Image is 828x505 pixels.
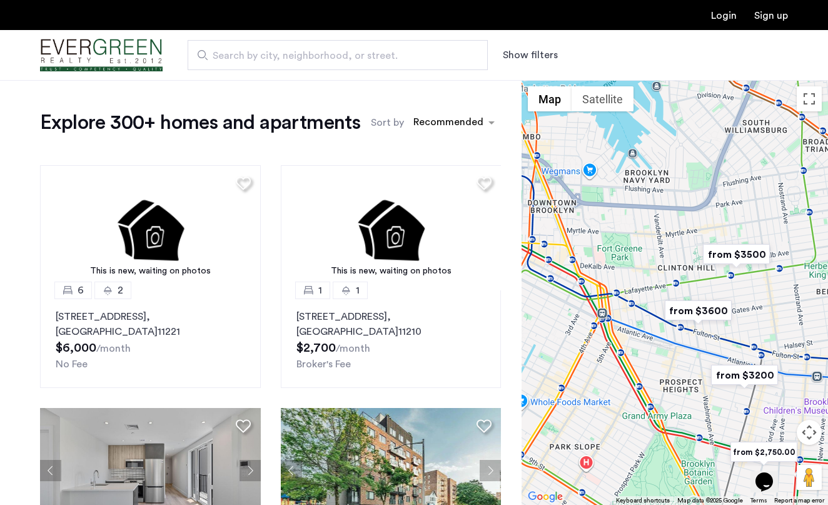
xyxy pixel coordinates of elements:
[40,290,261,388] a: 62[STREET_ADDRESS], [GEOGRAPHIC_DATA]11221No Fee
[240,460,261,481] button: Next apartment
[525,489,566,505] a: Open this area in Google Maps (opens a new window)
[407,111,501,134] ng-select: sort-apartment
[411,115,483,133] div: Recommended
[40,165,261,290] img: 2.gif
[56,359,88,369] span: No Fee
[616,496,670,505] button: Keyboard shortcuts
[296,309,486,339] p: [STREET_ADDRESS] 11210
[296,342,336,354] span: $2,700
[336,344,370,354] sub: /month
[78,283,84,298] span: 6
[371,115,404,130] label: Sort by
[56,309,245,339] p: [STREET_ADDRESS] 11221
[40,165,261,290] a: This is new, waiting on photos
[698,240,775,268] div: from $3500
[525,489,566,505] img: Google
[281,165,502,290] a: This is new, waiting on photos
[754,11,788,21] a: Registration
[40,460,61,481] button: Previous apartment
[528,86,572,111] button: Show street map
[96,344,131,354] sub: /month
[46,265,255,278] div: This is new, waiting on photos
[296,359,351,369] span: Broker's Fee
[281,290,502,388] a: 11[STREET_ADDRESS], [GEOGRAPHIC_DATA]11210Broker's Fee
[750,496,767,505] a: Terms (opens in new tab)
[188,40,488,70] input: Apartment Search
[677,497,743,504] span: Map data ©2025 Google
[213,48,453,63] span: Search by city, neighborhood, or street.
[572,86,634,111] button: Show satellite imagery
[797,420,822,445] button: Map camera controls
[40,32,163,79] img: logo
[318,283,322,298] span: 1
[480,460,501,481] button: Next apartment
[725,438,802,466] div: from $2,750.00
[660,297,737,325] div: from $3600
[40,110,360,135] h1: Explore 300+ homes and apartments
[711,11,737,21] a: Login
[118,283,123,298] span: 2
[287,265,495,278] div: This is new, waiting on photos
[56,342,96,354] span: $6,000
[797,86,822,111] button: Toggle fullscreen view
[281,460,302,481] button: Previous apartment
[797,465,822,490] button: Drag Pegman onto the map to open Street View
[503,48,558,63] button: Show or hide filters
[40,32,163,79] a: Cazamio Logo
[750,455,790,492] iframe: chat widget
[356,283,360,298] span: 1
[774,496,824,505] a: Report a map error
[706,361,783,389] div: from $3200
[281,165,502,290] img: 2.gif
